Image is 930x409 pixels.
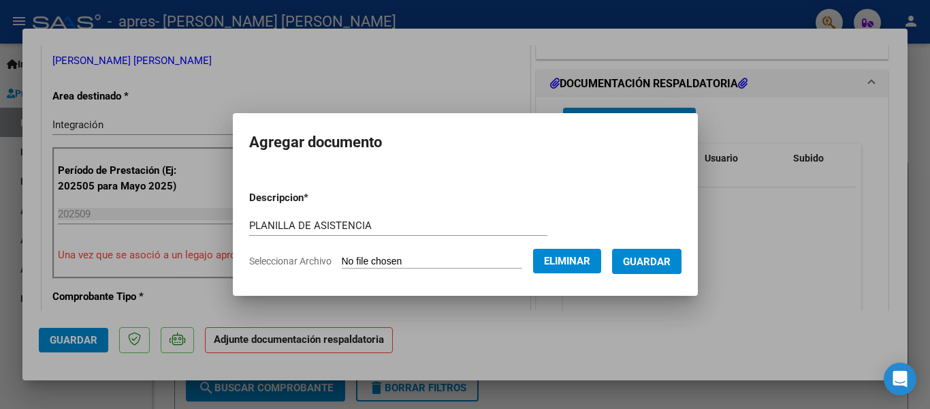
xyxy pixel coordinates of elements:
[249,256,332,267] span: Seleccionar Archivo
[884,363,916,395] div: Open Intercom Messenger
[623,256,671,268] span: Guardar
[533,249,601,273] button: Eliminar
[544,255,590,267] span: Eliminar
[249,190,379,206] p: Descripcion
[249,130,682,155] h2: Agregar documento
[612,249,682,274] button: Guardar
